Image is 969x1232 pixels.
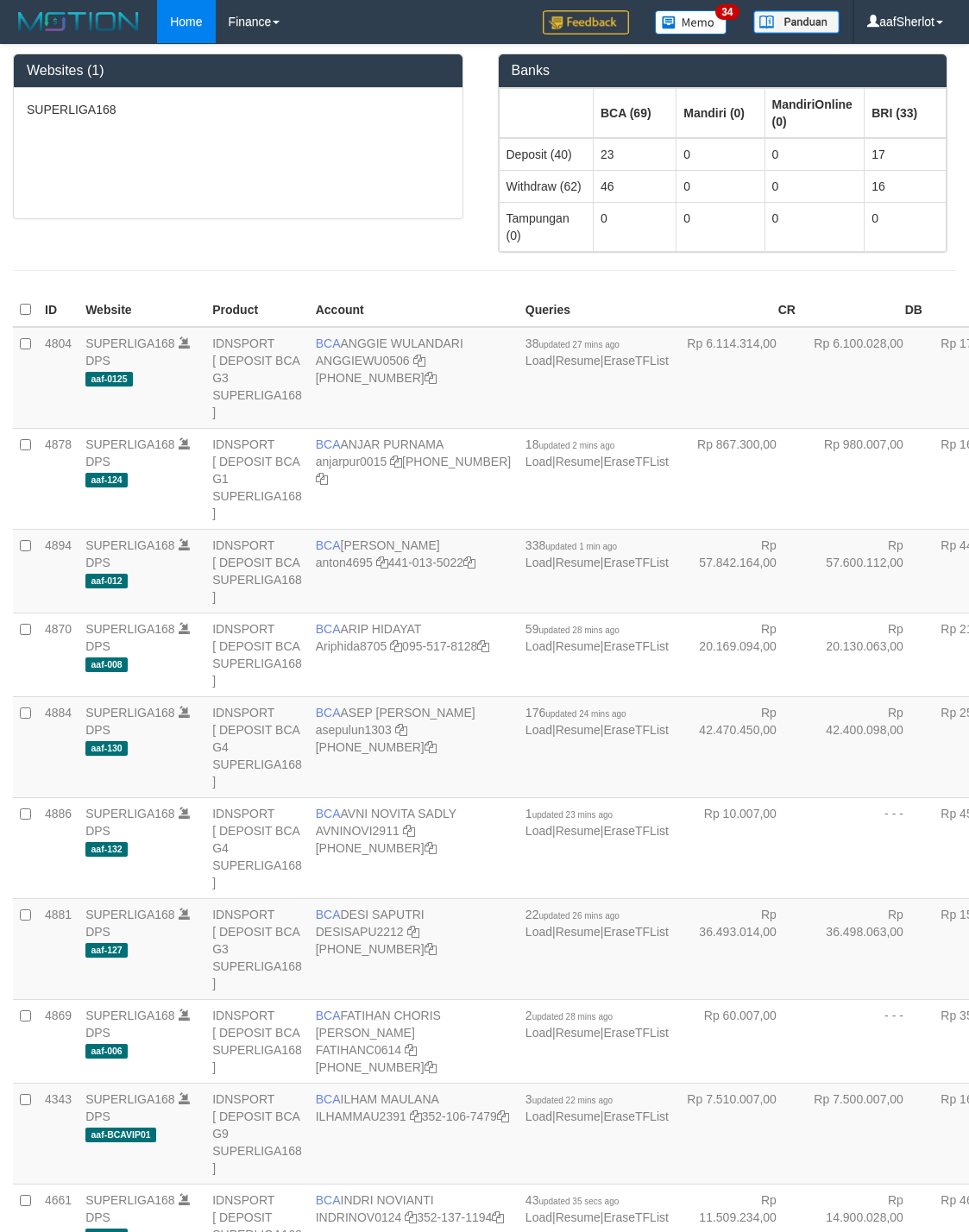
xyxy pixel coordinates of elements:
a: Load [525,556,552,569]
a: Load [525,455,552,468]
span: updated 1 min ago [545,542,617,551]
h3: Banks [512,63,934,79]
td: - - - [802,797,929,898]
th: Group: activate to sort column ascending [676,88,765,138]
td: 4886 [38,797,79,898]
span: 38 [525,336,620,350]
span: updated 22 mins ago [532,1096,613,1105]
th: Website [79,293,205,327]
a: EraseTFList [603,824,668,838]
td: 4804 [38,327,79,429]
span: aaf-012 [85,574,128,588]
td: DPS [79,696,205,797]
td: 0 [676,170,765,202]
a: Load [525,723,552,737]
td: DPS [79,797,205,898]
a: EraseTFList [603,354,668,368]
td: IDNSPORT [ DEPOSIT BCA G3 SUPERLIGA168 ] [205,327,309,429]
a: Copy 4062280135 to clipboard [425,841,437,855]
span: | | [525,437,669,468]
td: 4343 [38,1083,79,1184]
img: panduan.png [753,10,840,34]
td: 4884 [38,696,79,797]
td: Tampungan (0) [499,202,593,251]
td: Rp 36.498.063,00 [802,898,929,999]
a: Copy 3521067479 to clipboard [497,1109,509,1123]
td: ARIP HIDAYAT 095-517-8128 [309,613,519,696]
th: Queries [519,293,676,327]
a: asepulun1303 [316,723,392,737]
td: Withdraw (62) [499,170,593,202]
td: AVNI NOVITA SADLY [PHONE_NUMBER] [309,797,519,898]
span: | | [525,622,669,653]
span: BCA [316,437,341,451]
a: AVNINOVI2911 [316,824,400,838]
a: EraseTFList [603,723,668,737]
span: 18 [525,437,614,451]
a: Resume [556,455,601,468]
a: EraseTFList [603,1109,668,1123]
a: Copy INDRINOV0124 to clipboard [405,1210,417,1224]
td: 17 [865,138,947,171]
a: SUPERLIGA168 [85,1009,175,1022]
td: DPS [79,327,205,429]
span: 34 [715,4,739,20]
td: - - - [802,999,929,1083]
span: | | [525,1092,669,1123]
a: Resume [556,723,601,737]
a: Copy asepulun1303 to clipboard [395,723,407,737]
span: aaf-0125 [85,372,133,387]
td: IDNSPORT [ DEPOSIT BCA G4 SUPERLIGA168 ] [205,696,309,797]
td: IDNSPORT [ DEPOSIT BCA G3 SUPERLIGA168 ] [205,898,309,999]
td: Rp 867.300,00 [676,428,802,529]
a: Copy ILHAMMAU2391 to clipboard [410,1109,422,1123]
a: EraseTFList [603,455,668,468]
a: Resume [556,639,601,653]
p: SUPERLIGA168 [27,101,450,118]
td: Rp 57.600.112,00 [802,529,929,613]
span: updated 2 mins ago [538,441,614,450]
span: BCA [316,908,341,921]
span: 176 [525,706,626,720]
td: 46 [593,170,676,202]
span: BCA [316,1092,341,1106]
span: aaf-124 [85,473,128,487]
span: 338 [525,538,617,552]
span: BCA [316,706,341,720]
a: SUPERLIGA168 [85,908,175,921]
td: 0 [676,202,765,251]
span: updated 26 mins ago [538,911,619,921]
a: Ariphida8705 [316,639,387,653]
a: Load [525,824,552,838]
a: Load [525,1210,552,1224]
span: 22 [525,908,620,921]
span: 59 [525,622,620,636]
td: ANGGIE WULANDARI [PHONE_NUMBER] [309,327,519,429]
a: Copy 4062213373 to clipboard [425,371,437,385]
span: 2 [525,1009,613,1022]
td: Rp 20.130.063,00 [802,613,929,696]
a: Copy 4410135022 to clipboard [463,556,475,569]
span: | | [525,538,669,569]
span: | | [525,908,669,939]
a: Load [525,1109,552,1123]
img: MOTION_logo.png [13,9,144,35]
span: BCA [316,1009,341,1022]
span: aaf-132 [85,842,128,857]
span: 3 [525,1092,613,1106]
td: DPS [79,428,205,529]
td: IDNSPORT [ DEPOSIT BCA SUPERLIGA168 ] [205,999,309,1083]
td: Rp 42.470.450,00 [676,696,802,797]
a: Resume [556,1026,601,1040]
th: Product [205,293,309,327]
td: Rp 980.007,00 [802,428,929,529]
a: anton4695 [316,556,373,569]
td: 4869 [38,999,79,1083]
span: BCA [316,622,341,636]
td: 23 [593,138,676,171]
a: DESISAPU2212 [316,925,404,939]
a: Copy ANGGIEWU0506 to clipboard [413,354,425,368]
a: Copy FATIHANC0614 to clipboard [405,1043,417,1057]
td: 4881 [38,898,79,999]
span: BCA [316,1193,341,1207]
